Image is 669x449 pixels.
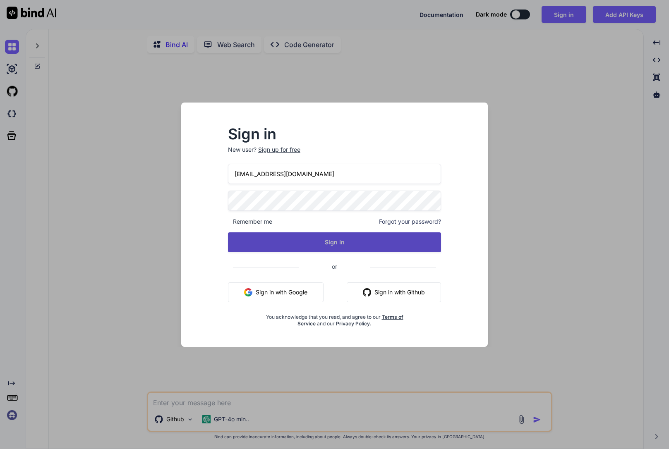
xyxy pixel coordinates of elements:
[299,256,370,277] span: or
[258,146,300,154] div: Sign up for free
[228,282,324,302] button: Sign in with Google
[228,232,441,252] button: Sign In
[336,320,372,327] a: Privacy Policy.
[228,127,441,141] h2: Sign in
[228,164,441,184] input: Login or Email
[228,217,272,226] span: Remember me
[379,217,441,226] span: Forgot your password?
[347,282,441,302] button: Sign in with Github
[264,309,406,327] div: You acknowledge that you read, and agree to our and our
[228,146,441,164] p: New user?
[297,314,403,327] a: Terms of Service
[363,288,371,296] img: github
[244,288,252,296] img: google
